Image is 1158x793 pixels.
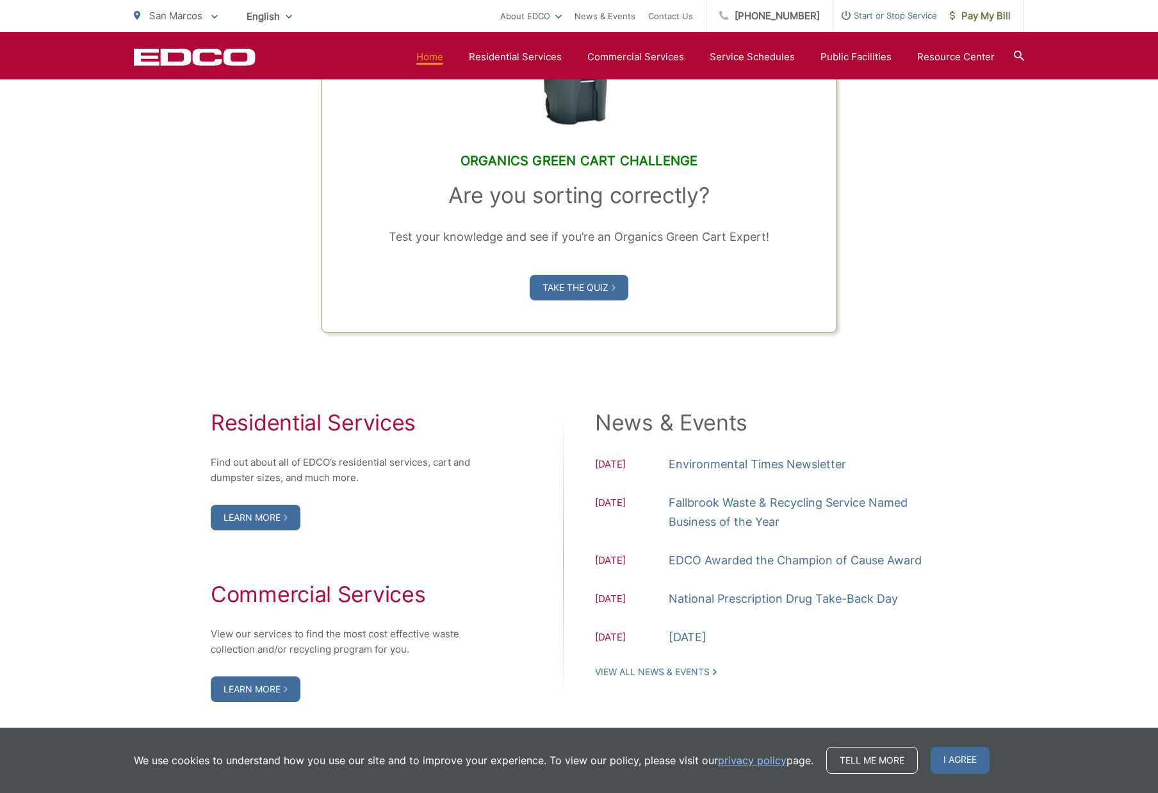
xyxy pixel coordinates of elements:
[237,5,302,28] span: English
[826,747,918,774] a: Tell me more
[595,666,717,678] a: View All News & Events
[469,49,562,65] a: Residential Services
[595,591,669,609] span: [DATE]
[134,753,813,768] p: We use cookies to understand how you use our site and to improve your experience. To view our pol...
[669,455,846,474] a: Environmental Times Newsletter
[917,49,995,65] a: Resource Center
[950,8,1011,24] span: Pay My Bill
[595,495,669,532] span: [DATE]
[595,457,669,474] span: [DATE]
[669,551,922,570] a: EDCO Awarded the Champion of Cause Award
[354,227,804,247] p: Test your knowledge and see if you’re an Organics Green Cart Expert!
[530,275,628,300] a: Take the Quiz
[211,582,486,607] h2: Commercial Services
[211,505,300,530] a: Learn More
[710,49,795,65] a: Service Schedules
[354,183,804,208] h3: Are you sorting correctly?
[575,8,635,24] a: News & Events
[595,553,669,570] span: [DATE]
[669,628,706,647] a: [DATE]
[354,153,804,168] h2: Organics Green Cart Challenge
[211,455,486,486] p: Find out about all of EDCO’s residential services, cart and dumpster sizes, and much more.
[669,493,947,532] a: Fallbrook Waste & Recycling Service Named Business of the Year
[718,753,787,768] a: privacy policy
[587,49,684,65] a: Commercial Services
[211,676,300,702] a: Learn More
[820,49,892,65] a: Public Facilities
[595,410,947,436] h2: News & Events
[669,589,898,609] a: National Prescription Drug Take-Back Day
[211,626,486,657] p: View our services to find the most cost effective waste collection and/or recycling program for you.
[134,48,256,66] a: EDCD logo. Return to the homepage.
[500,8,562,24] a: About EDCO
[149,10,202,22] span: San Marcos
[595,630,669,647] span: [DATE]
[211,410,486,436] h2: Residential Services
[648,8,693,24] a: Contact Us
[416,49,443,65] a: Home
